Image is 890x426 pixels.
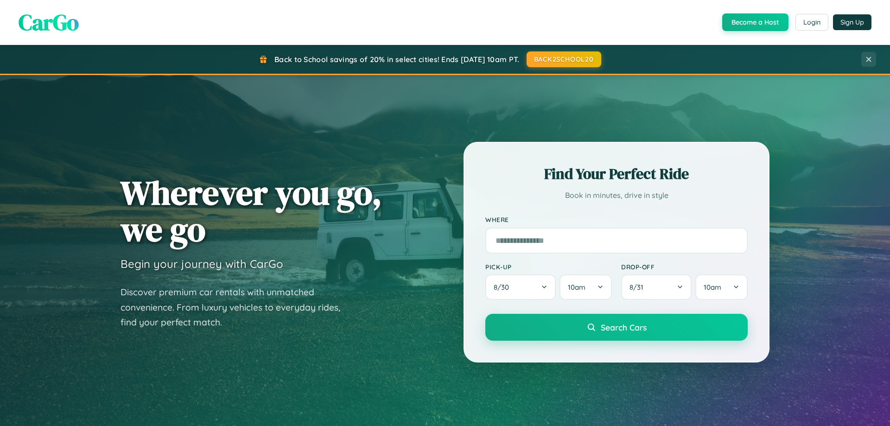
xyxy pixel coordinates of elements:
span: 10am [704,283,721,292]
h3: Begin your journey with CarGo [121,257,283,271]
span: 8 / 30 [494,283,514,292]
h2: Find Your Perfect Ride [485,164,748,184]
span: Search Cars [601,322,647,332]
button: 8/31 [621,274,692,300]
button: BACK2SCHOOL20 [527,51,601,67]
button: Login [795,14,828,31]
p: Book in minutes, drive in style [485,189,748,202]
button: Become a Host [722,13,788,31]
label: Where [485,216,748,224]
button: 10am [695,274,748,300]
button: 8/30 [485,274,556,300]
button: 10am [559,274,612,300]
button: Search Cars [485,314,748,341]
span: Back to School savings of 20% in select cities! Ends [DATE] 10am PT. [274,55,519,64]
h1: Wherever you go, we go [121,174,382,248]
span: CarGo [19,7,79,38]
label: Drop-off [621,263,748,271]
span: 8 / 31 [629,283,648,292]
span: 10am [568,283,585,292]
p: Discover premium car rentals with unmatched convenience. From luxury vehicles to everyday rides, ... [121,285,352,330]
label: Pick-up [485,263,612,271]
button: Sign Up [833,14,871,30]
